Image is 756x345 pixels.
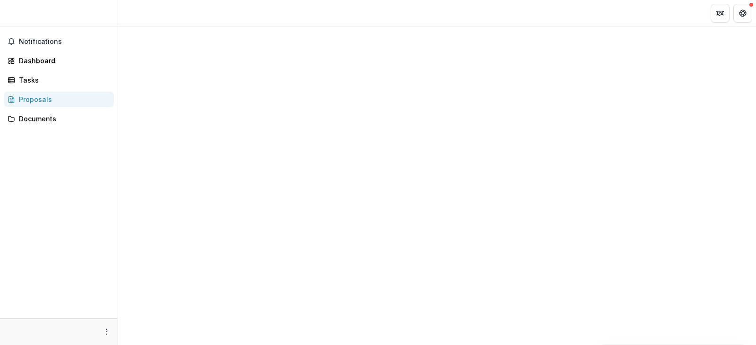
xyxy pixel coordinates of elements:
button: Notifications [4,34,114,49]
span: Notifications [19,38,110,46]
a: Proposals [4,92,114,107]
button: Get Help [733,4,752,23]
div: Documents [19,114,106,124]
a: Dashboard [4,53,114,68]
a: Documents [4,111,114,126]
div: Dashboard [19,56,106,66]
a: Tasks [4,72,114,88]
div: Proposals [19,94,106,104]
button: More [101,326,112,337]
button: Partners [711,4,730,23]
div: Tasks [19,75,106,85]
